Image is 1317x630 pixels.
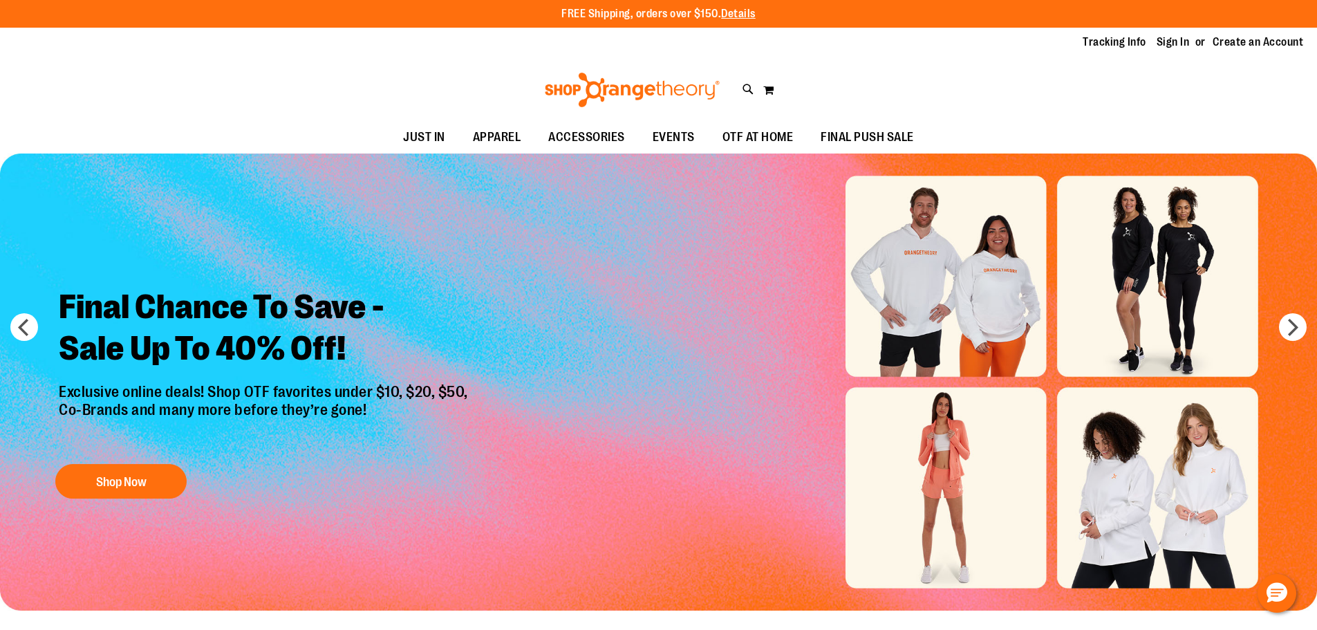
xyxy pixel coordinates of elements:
a: APPAREL [459,122,535,154]
h2: Final Chance To Save - Sale Up To 40% Off! [48,276,482,383]
a: Details [721,8,756,20]
span: OTF AT HOME [722,122,794,153]
p: FREE Shipping, orders over $150. [561,6,756,22]
a: Create an Account [1213,35,1304,50]
p: Exclusive online deals! Shop OTF favorites under $10, $20, $50, Co-Brands and many more before th... [48,383,482,451]
a: EVENTS [639,122,709,154]
a: JUST IN [389,122,459,154]
button: Shop Now [55,464,187,499]
a: Sign In [1157,35,1190,50]
a: OTF AT HOME [709,122,807,154]
span: EVENTS [653,122,695,153]
button: Hello, have a question? Let’s chat. [1258,574,1296,613]
a: ACCESSORIES [534,122,639,154]
span: JUST IN [403,122,445,153]
a: FINAL PUSH SALE [807,122,928,154]
span: FINAL PUSH SALE [821,122,914,153]
span: ACCESSORIES [548,122,625,153]
a: Final Chance To Save -Sale Up To 40% Off! Exclusive online deals! Shop OTF favorites under $10, $... [48,276,482,506]
a: Tracking Info [1083,35,1146,50]
img: Shop Orangetheory [543,73,722,107]
span: APPAREL [473,122,521,153]
button: prev [10,313,38,341]
button: next [1279,313,1307,341]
